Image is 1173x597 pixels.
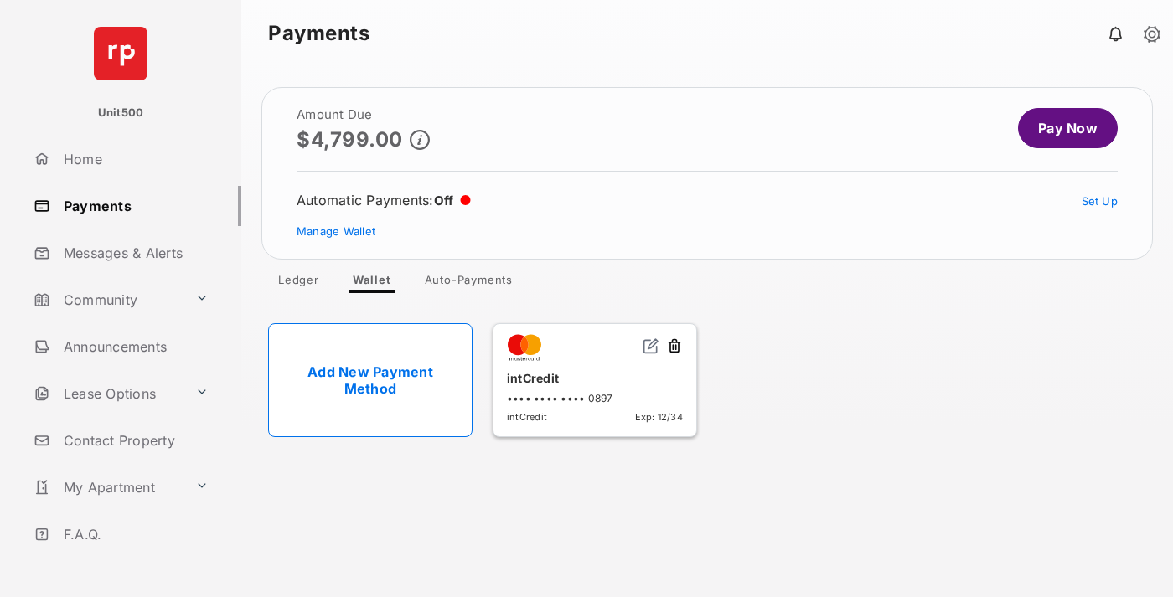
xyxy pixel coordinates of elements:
a: Manage Wallet [297,224,375,238]
div: Automatic Payments : [297,192,471,208]
a: Community [27,280,189,320]
span: Off [434,193,454,208]
a: Payments [27,186,241,226]
a: Ledger [265,273,333,293]
p: Unit500 [98,105,144,121]
img: svg+xml;base64,PHN2ZyB2aWV3Qm94PSIwIDAgMjQgMjQiIHdpZHRoPSIxNiIgaGVpZ2h0PSIxNiIgZmlsbD0ibm9uZSIgeG... [643,337,659,354]
strong: Payments [268,23,369,44]
a: Auto-Payments [411,273,526,293]
a: F.A.Q. [27,514,241,554]
a: Set Up [1082,194,1119,208]
div: •••• •••• •••• 0897 [507,392,683,404]
a: Home [27,139,241,179]
a: My Apartment [27,467,189,507]
a: Contact Property [27,420,241,461]
p: $4,799.00 [297,128,403,151]
a: Add New Payment Method [268,323,473,437]
span: intCredit [507,411,547,423]
span: Exp: 12/34 [635,411,683,423]
a: Messages & Alerts [27,233,241,273]
h2: Amount Due [297,108,430,121]
div: intCredit [507,364,683,392]
a: Lease Options [27,373,189,414]
a: Announcements [27,327,241,367]
a: Wallet [339,273,405,293]
img: svg+xml;base64,PHN2ZyB4bWxucz0iaHR0cDovL3d3dy53My5vcmcvMjAwMC9zdmciIHdpZHRoPSI2NCIgaGVpZ2h0PSI2NC... [94,27,147,80]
